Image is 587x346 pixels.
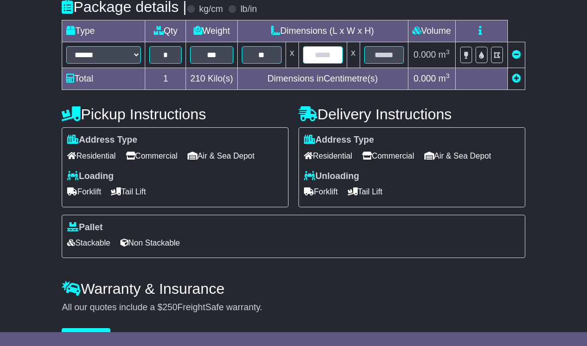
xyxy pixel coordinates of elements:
label: Address Type [304,135,374,146]
button: Get Quotes [62,328,110,346]
label: Pallet [67,222,102,233]
label: lb/in [240,4,257,15]
td: Volume [408,20,455,42]
label: Address Type [67,135,137,146]
span: Tail Lift [348,184,383,199]
td: Dimensions (L x W x H) [237,20,408,42]
label: kg/cm [199,4,223,15]
span: Residential [67,148,115,164]
td: Dimensions in Centimetre(s) [237,68,408,90]
span: m [438,50,450,60]
h4: Warranty & Insurance [62,280,525,297]
h4: Delivery Instructions [298,106,525,122]
span: 210 [190,74,205,84]
sup: 3 [446,48,450,56]
td: Total [62,68,145,90]
td: Qty [145,20,186,42]
label: Loading [67,171,113,182]
td: 1 [145,68,186,90]
a: Add new item [512,74,521,84]
span: 0.000 [413,74,436,84]
span: Tail Lift [111,184,146,199]
span: 250 [163,302,178,312]
span: Non Stackable [120,235,180,251]
span: Air & Sea Depot [424,148,491,164]
span: Commercial [126,148,178,164]
h4: Pickup Instructions [62,106,289,122]
td: Type [62,20,145,42]
div: All our quotes include a $ FreightSafe warranty. [62,302,525,313]
td: x [286,42,298,68]
td: Weight [186,20,237,42]
span: Forklift [304,184,338,199]
td: Kilo(s) [186,68,237,90]
label: Unloading [304,171,359,182]
td: x [347,42,360,68]
span: Forklift [67,184,101,199]
span: Residential [304,148,352,164]
span: 0.000 [413,50,436,60]
sup: 3 [446,72,450,80]
span: Commercial [362,148,414,164]
span: m [438,74,450,84]
span: Air & Sea Depot [188,148,255,164]
span: Stackable [67,235,110,251]
a: Remove this item [512,50,521,60]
